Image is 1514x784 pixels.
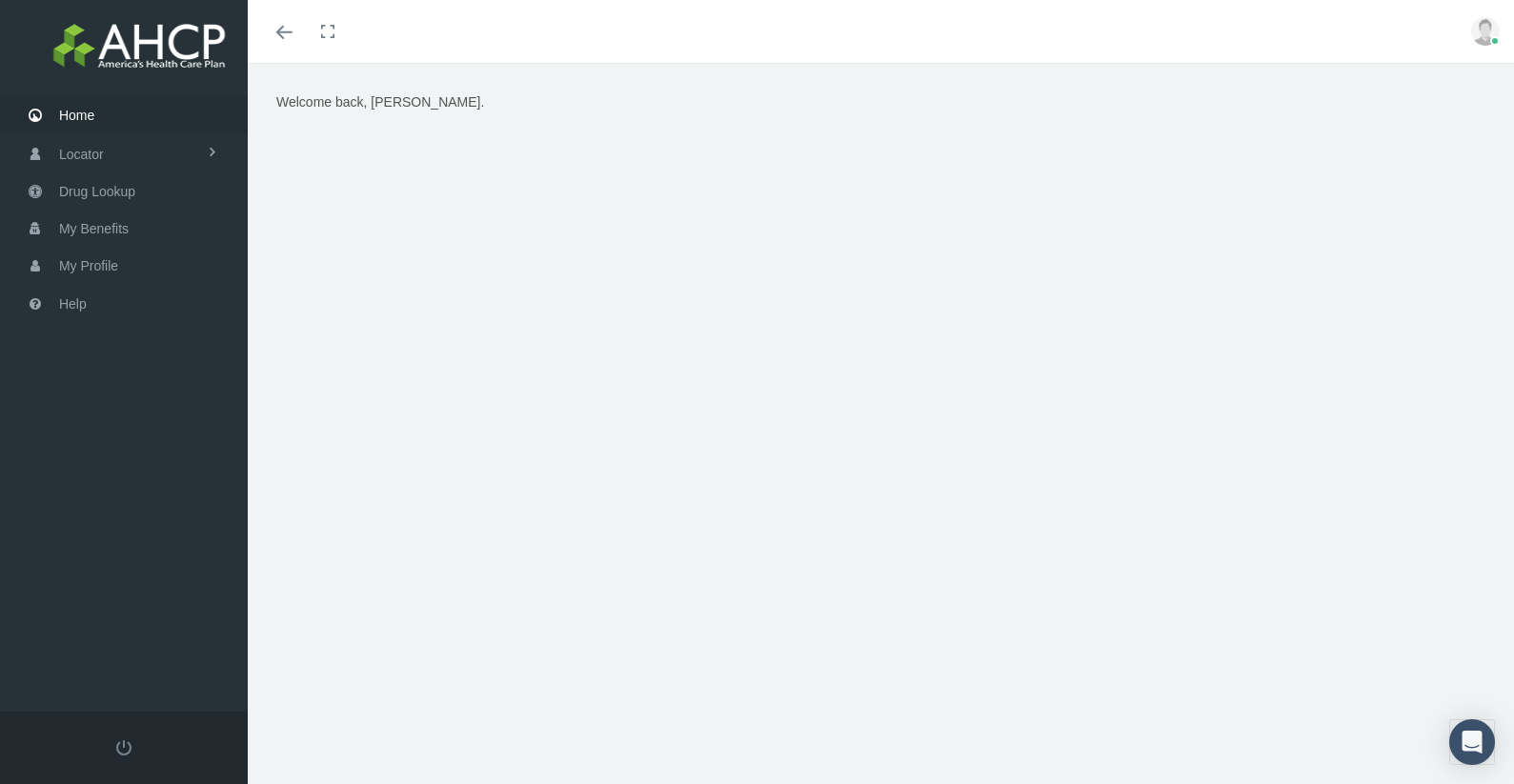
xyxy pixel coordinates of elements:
[1449,719,1495,765] div: Open Intercom Messenger
[59,173,135,210] span: Drug Lookup
[276,94,484,110] span: Welcome back, [PERSON_NAME].
[25,21,253,69] img: America's Health Care Plan (AHCP)
[59,136,104,172] span: Locator
[59,97,94,133] span: Home
[59,211,129,247] span: My Benefits
[1471,17,1500,46] img: user-placeholder.jpg
[59,286,87,322] span: Help
[59,248,118,284] span: My Profile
